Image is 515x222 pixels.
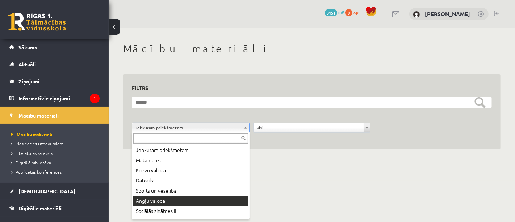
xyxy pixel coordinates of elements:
[133,145,248,155] div: Jebkuram priekšmetam
[133,176,248,186] div: Datorika
[133,206,248,216] div: Sociālās zinātnes II
[133,165,248,176] div: Krievu valoda
[133,155,248,165] div: Matemātika
[133,196,248,206] div: Angļu valoda II
[133,186,248,196] div: Sports un veselība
